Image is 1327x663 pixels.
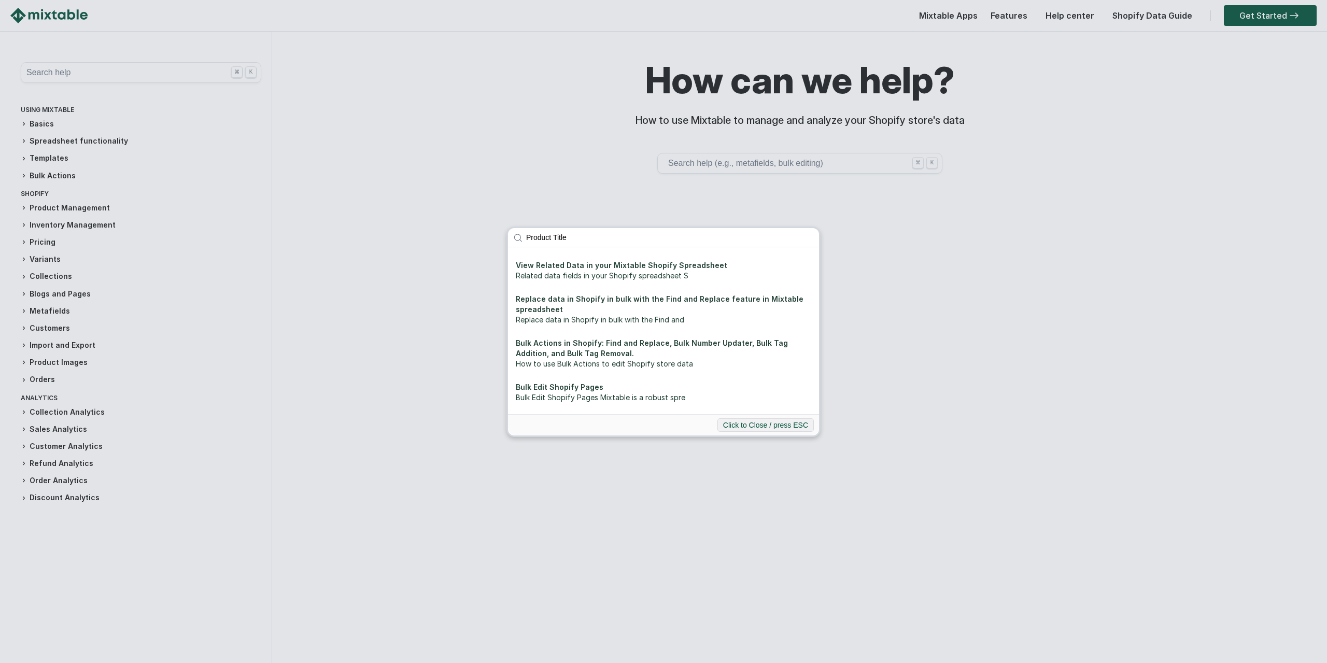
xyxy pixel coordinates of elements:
div: How to use Bulk Actions to edit Shopify store data [516,359,811,369]
input: Search [521,228,819,247]
div: Bulk Edit Shopify Pages Mixtable is a robust spre [516,392,811,403]
img: search [513,233,523,243]
button: Click to Close / press ESC [717,418,814,432]
div: Related data fields in your Shopify spreadsheet S [516,271,811,281]
a: Inventory Template for ShopifyInventory Template The inventory spreadsheet temp [511,411,816,442]
div: Replace data in Shopify in bulk with the Find and Replace feature in Mixtable spreadsheet [516,294,811,315]
div: Replace data in Shopify in bulk with the Find and [516,315,811,325]
div: View Related Data in your Mixtable Shopify Spreadsheet [516,260,811,271]
div: Bulk Actions in Shopify: Find and Replace, Bulk Number Updater, Bulk Tag Addition, and Bulk Tag R... [516,338,811,359]
a: Bulk Edit Shopify PagesBulk Edit Shopify Pages Mixtable is a robust spre [511,377,816,408]
div: Bulk Edit Shopify Pages [516,382,811,392]
a: Bulk Actions in Shopify: Find and Replace, Bulk Number Updater, Bulk Tag Addition, and Bulk Tag R... [511,333,816,374]
a: View Related Data in your Mixtable Shopify SpreadsheetRelated data fields in your Shopify spreads... [511,255,816,286]
a: Replace data in Shopify in bulk with the Find and Replace feature in Mixtable spreadsheetReplace ... [511,289,816,330]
